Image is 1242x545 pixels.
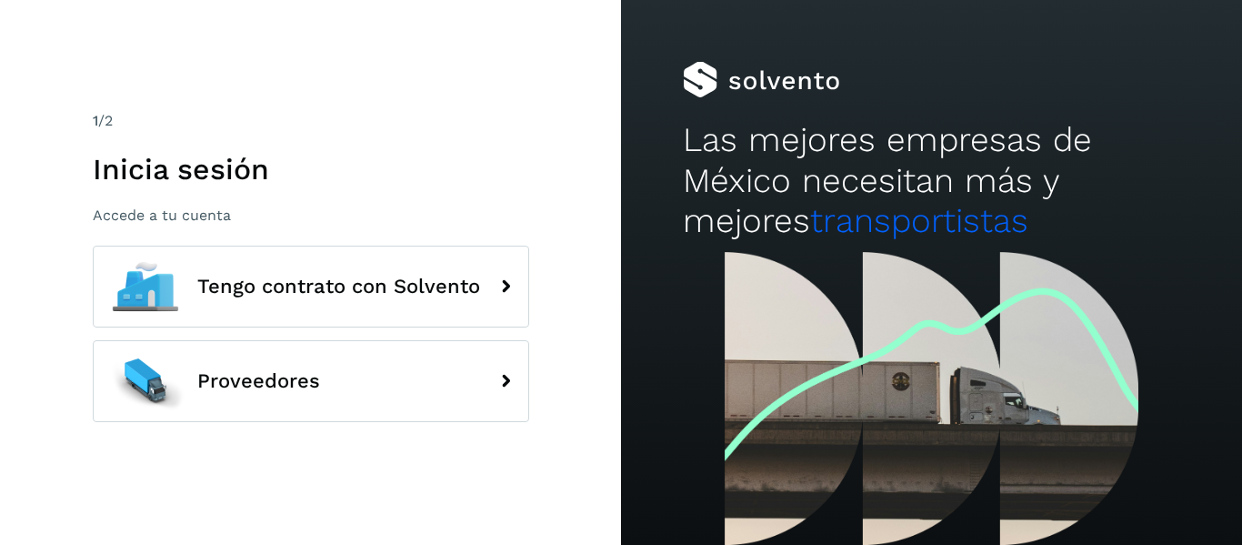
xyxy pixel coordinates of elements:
[683,120,1179,241] h2: Las mejores empresas de México necesitan más y mejores
[93,110,529,132] div: /2
[93,246,529,328] button: Tengo contrato con Solvento
[810,201,1028,240] span: transportistas
[93,152,529,187] h1: Inicia sesión
[93,112,98,129] span: 1
[93,340,529,422] button: Proveedores
[93,207,529,224] p: Accede a tu cuenta
[197,276,480,298] span: Tengo contrato con Solvento
[197,370,320,392] span: Proveedores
